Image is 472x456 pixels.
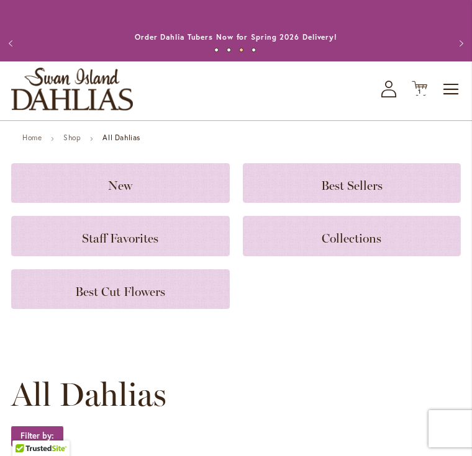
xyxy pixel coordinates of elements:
[447,31,472,56] button: Next
[243,163,461,203] a: Best Sellers
[11,163,230,203] a: New
[11,216,230,256] a: Staff Favorites
[11,269,230,309] a: Best Cut Flowers
[135,32,337,42] a: Order Dahlia Tubers Now for Spring 2026 Delivery!
[239,48,243,52] button: 3 of 4
[11,68,133,110] a: store logo
[412,81,427,97] button: 1
[227,48,231,52] button: 2 of 4
[9,412,44,447] iframe: Launch Accessibility Center
[418,87,421,96] span: 1
[102,133,140,142] strong: All Dahlias
[108,178,132,193] span: New
[75,284,165,299] span: Best Cut Flowers
[22,133,42,142] a: Home
[82,231,158,246] span: Staff Favorites
[321,178,383,193] span: Best Sellers
[11,376,166,413] span: All Dahlias
[243,216,461,256] a: Collections
[214,48,219,52] button: 1 of 4
[322,231,381,246] span: Collections
[63,133,81,142] a: Shop
[252,48,256,52] button: 4 of 4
